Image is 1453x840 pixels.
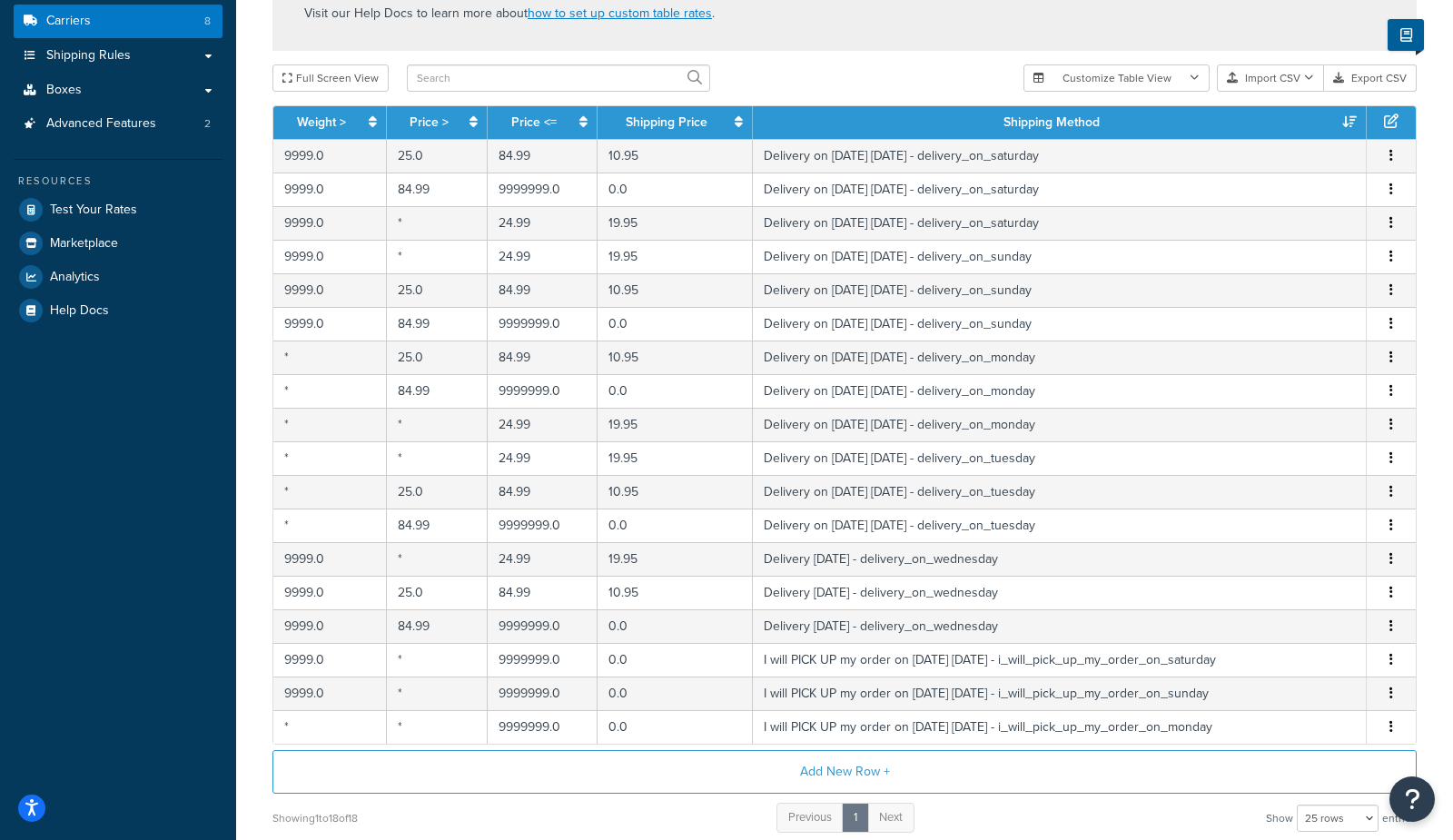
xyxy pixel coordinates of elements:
[753,643,1367,677] td: I will PICK UP my order on [DATE] [DATE] - i_will_pick_up_my_order_on_saturday
[14,107,222,141] a: Advanced Features2
[273,307,387,341] td: 9999.0
[598,341,754,374] td: 10.95
[488,441,597,475] td: 24.99
[50,203,137,218] span: Test Your Rates
[488,240,597,273] td: 24.99
[14,193,222,226] a: Test Your Rates
[753,307,1367,341] td: Delivery on [DATE] [DATE] - delivery_on_sunday
[273,609,387,643] td: 9999.0
[488,542,597,576] td: 24.99
[598,509,754,542] td: 0.0
[46,14,91,29] span: Carriers
[598,441,754,475] td: 19.95
[776,803,844,833] a: Previous
[488,341,597,374] td: 84.99
[753,273,1367,307] td: Delivery on [DATE] [DATE] - delivery_on_sunday
[387,509,488,542] td: 84.99
[753,475,1367,509] td: Delivery on [DATE] [DATE] - delivery_on_tuesday
[1389,776,1435,822] button: Open Resource Center
[273,643,387,677] td: 9999.0
[488,307,597,341] td: 9999999.0
[410,113,449,132] a: Price >
[488,643,597,677] td: 9999999.0
[297,113,346,132] a: Weight >
[1266,805,1293,831] span: Show
[753,441,1367,475] td: Delivery on [DATE] [DATE] - delivery_on_tuesday
[753,677,1367,710] td: I will PICK UP my order on [DATE] [DATE] - i_will_pick_up_my_order_on_sunday
[842,803,869,833] a: 1
[753,710,1367,744] td: I will PICK UP my order on [DATE] [DATE] - i_will_pick_up_my_order_on_monday
[273,576,387,609] td: 9999.0
[1382,805,1417,831] span: entries
[598,609,754,643] td: 0.0
[1217,64,1324,92] button: Import CSV
[46,48,131,64] span: Shipping Rules
[598,677,754,710] td: 0.0
[387,307,488,341] td: 84.99
[753,139,1367,173] td: Delivery on [DATE] [DATE] - delivery_on_saturday
[204,14,211,29] span: 8
[14,173,222,189] div: Resources
[488,710,597,744] td: 9999999.0
[488,273,597,307] td: 84.99
[407,64,710,92] input: Search
[488,509,597,542] td: 9999999.0
[1324,64,1417,92] button: Export CSV
[598,307,754,341] td: 0.0
[14,294,222,327] a: Help Docs
[387,173,488,206] td: 84.99
[46,116,156,132] span: Advanced Features
[867,803,914,833] a: Next
[488,576,597,609] td: 84.99
[46,83,82,98] span: Boxes
[598,273,754,307] td: 10.95
[753,576,1367,609] td: Delivery [DATE] - delivery_on_wednesday
[598,173,754,206] td: 0.0
[598,408,754,441] td: 19.95
[14,261,222,293] li: Analytics
[204,116,211,132] span: 2
[14,107,222,141] li: Advanced Features
[753,509,1367,542] td: Delivery on [DATE] [DATE] - delivery_on_tuesday
[598,240,754,273] td: 19.95
[488,609,597,643] td: 9999999.0
[1023,64,1210,92] button: Customize Table View
[626,113,707,132] a: Shipping Price
[273,240,387,273] td: 9999.0
[488,475,597,509] td: 84.99
[387,475,488,509] td: 25.0
[304,4,715,24] p: Visit our Help Docs to learn more about .
[753,206,1367,240] td: Delivery on [DATE] [DATE] - delivery_on_saturday
[488,139,597,173] td: 84.99
[273,173,387,206] td: 9999.0
[488,374,597,408] td: 9999999.0
[14,227,222,260] a: Marketplace
[753,542,1367,576] td: Delivery [DATE] - delivery_on_wednesday
[1003,113,1100,132] a: Shipping Method
[14,39,222,73] li: Shipping Rules
[753,341,1367,374] td: Delivery on [DATE] [DATE] - delivery_on_monday
[598,576,754,609] td: 10.95
[598,542,754,576] td: 19.95
[598,475,754,509] td: 10.95
[1388,19,1424,51] button: Show Help Docs
[488,206,597,240] td: 24.99
[387,273,488,307] td: 25.0
[50,270,100,285] span: Analytics
[488,677,597,710] td: 9999999.0
[387,609,488,643] td: 84.99
[879,808,903,825] span: Next
[753,173,1367,206] td: Delivery on [DATE] [DATE] - delivery_on_saturday
[50,236,118,252] span: Marketplace
[387,139,488,173] td: 25.0
[753,408,1367,441] td: Delivery on [DATE] [DATE] - delivery_on_monday
[598,139,754,173] td: 10.95
[753,609,1367,643] td: Delivery [DATE] - delivery_on_wednesday
[387,374,488,408] td: 84.99
[272,64,389,92] button: Full Screen View
[14,5,222,38] li: Carriers
[598,710,754,744] td: 0.0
